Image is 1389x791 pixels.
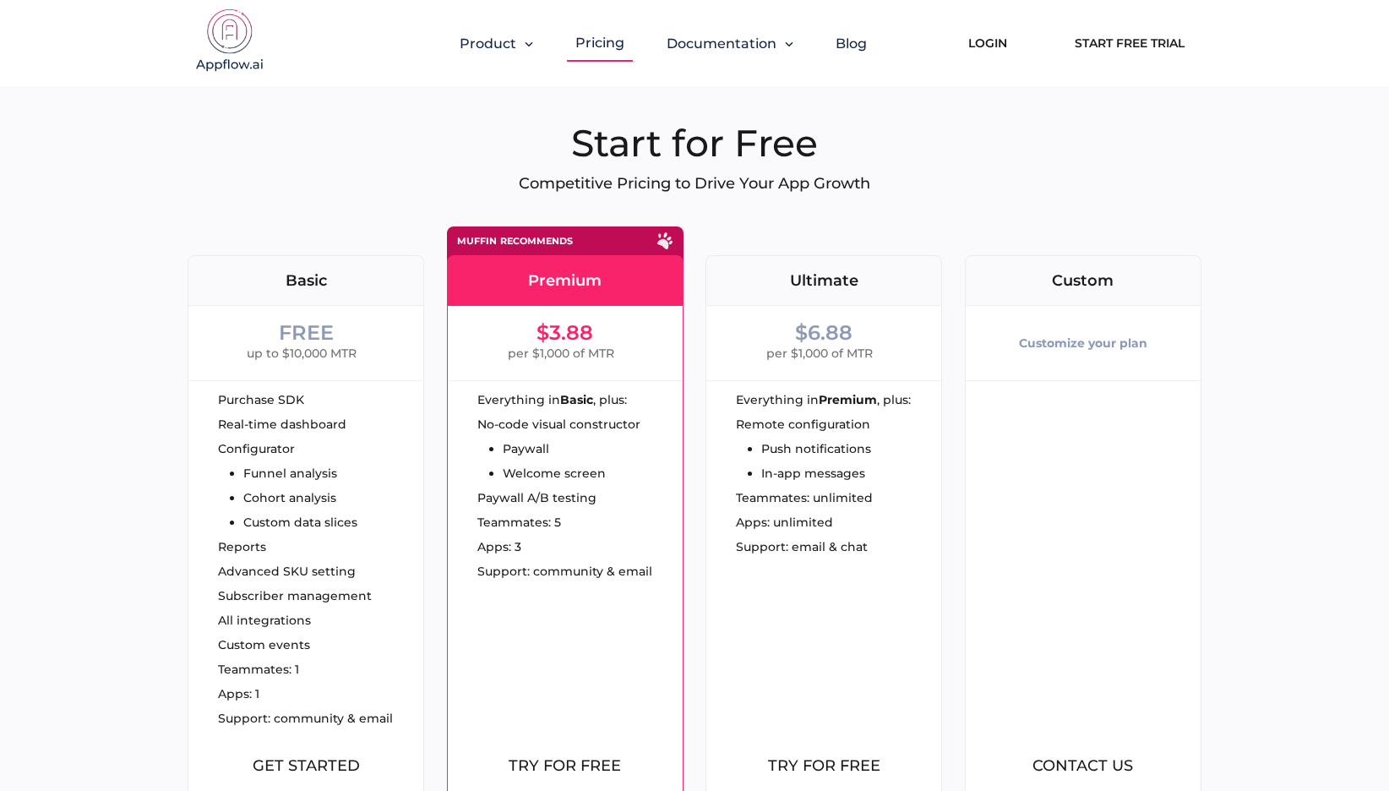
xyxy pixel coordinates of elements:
div: $6.88 [795,323,852,343]
ul: Remote configuration [736,418,871,479]
button: Try for free [460,745,670,787]
div: Ultimate [706,273,941,288]
span: Product [460,35,516,52]
div: $3.88 [537,323,593,343]
span: Apps: 1 [218,688,259,700]
div: FREE [279,323,334,343]
button: Try for free [719,745,929,787]
button: Product [460,35,533,52]
div: Custom [966,273,1201,288]
li: Push notifications [761,443,871,455]
button: Get Started [201,745,411,787]
div: Premium [448,273,683,288]
span: Try for free [509,756,621,775]
strong: Basic [560,394,593,406]
span: Teammates: 1 [218,663,299,675]
div: Customize your plan [1019,323,1147,363]
li: Funnel analysis [243,467,357,479]
span: Apps: unlimited [736,516,833,528]
div: Muffin recommends [457,237,573,246]
div: Everything in , plus: [477,394,683,406]
p: Competitive Pricing to Drive Your App Growth [188,174,1201,193]
span: Custom events [218,639,310,651]
span: Get Started [253,756,360,775]
span: Support: email & chat [736,541,868,553]
span: per $1,000 of MTR [766,343,873,363]
li: Welcome screen [503,467,640,479]
span: Real-time dashboard [218,418,346,430]
span: Reports [218,541,266,553]
li: Custom data slices [243,516,357,528]
span: Subscriber management [218,590,372,602]
span: Apps: 3 [477,541,521,553]
ul: Configurator [218,443,357,528]
ul: No-code visual constructor [477,418,640,479]
span: Advanced SKU setting [218,565,356,577]
a: Blog [836,35,867,52]
span: per $1,000 of MTR [508,343,614,363]
span: Teammates: 5 [477,516,561,528]
span: Support: community & email [477,565,652,577]
span: up to $10,000 MTR [247,343,357,363]
button: Documentation [667,35,793,52]
li: Paywall [503,443,640,455]
h1: Start for Free [188,120,1201,166]
a: Pricing [575,35,624,51]
div: Basic [188,273,423,288]
img: appflow.ai-logo [188,8,272,76]
span: Support: community & email [218,712,393,724]
span: Purchase SDK [218,394,304,406]
span: Documentation [667,35,776,52]
li: Cohort analysis [243,492,357,504]
button: Contact us [978,745,1188,787]
li: In-app messages [761,467,871,479]
a: Login [943,25,1032,62]
span: Paywall A/B testing [477,492,596,504]
strong: Premium [819,394,877,406]
span: Teammates: unlimited [736,492,873,504]
a: Start Free Trial [1058,25,1201,62]
div: Everything in , plus: [736,394,941,406]
span: All integrations [218,614,311,626]
span: Try for free [768,756,880,775]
